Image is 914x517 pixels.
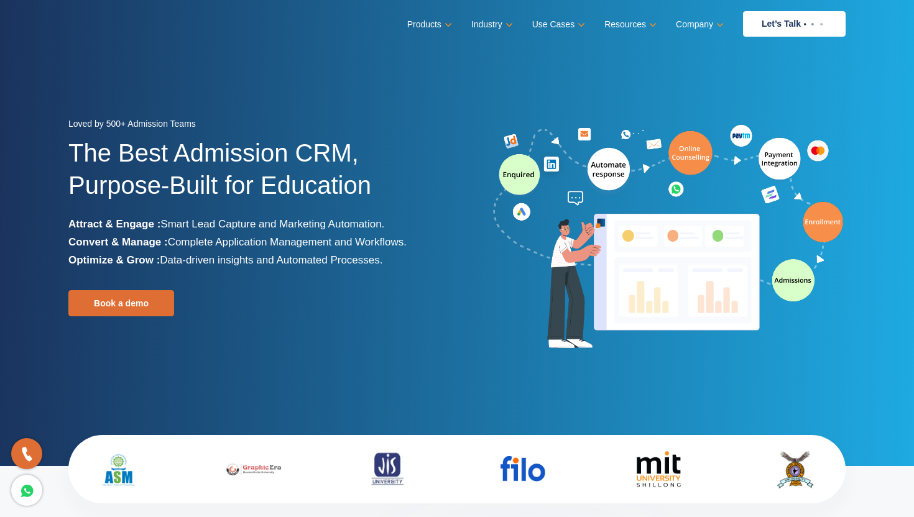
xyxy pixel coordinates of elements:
[160,218,384,230] span: Smart Lead Capture and Marketing Automation.
[676,16,721,34] a: Company
[68,137,448,215] h1: The Best Admission CRM, Purpose-Built for Education
[68,236,168,248] b: Convert & Manage :
[743,11,846,37] a: Let’s Talk
[68,290,174,316] a: Book a demo
[471,16,510,34] a: Industry
[532,16,583,34] a: Use Cases
[68,218,160,230] b: Attract & Engage :
[491,122,846,354] img: admission-software-home-page-header
[160,254,382,266] span: Data-driven insights and Automated Processes.
[68,115,448,137] div: Loved by 500+ Admission Teams
[68,254,160,266] b: Optimize & Grow :
[168,236,407,248] span: Complete Application Management and Workflows.
[604,16,654,34] a: Resources
[407,16,450,34] a: Products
